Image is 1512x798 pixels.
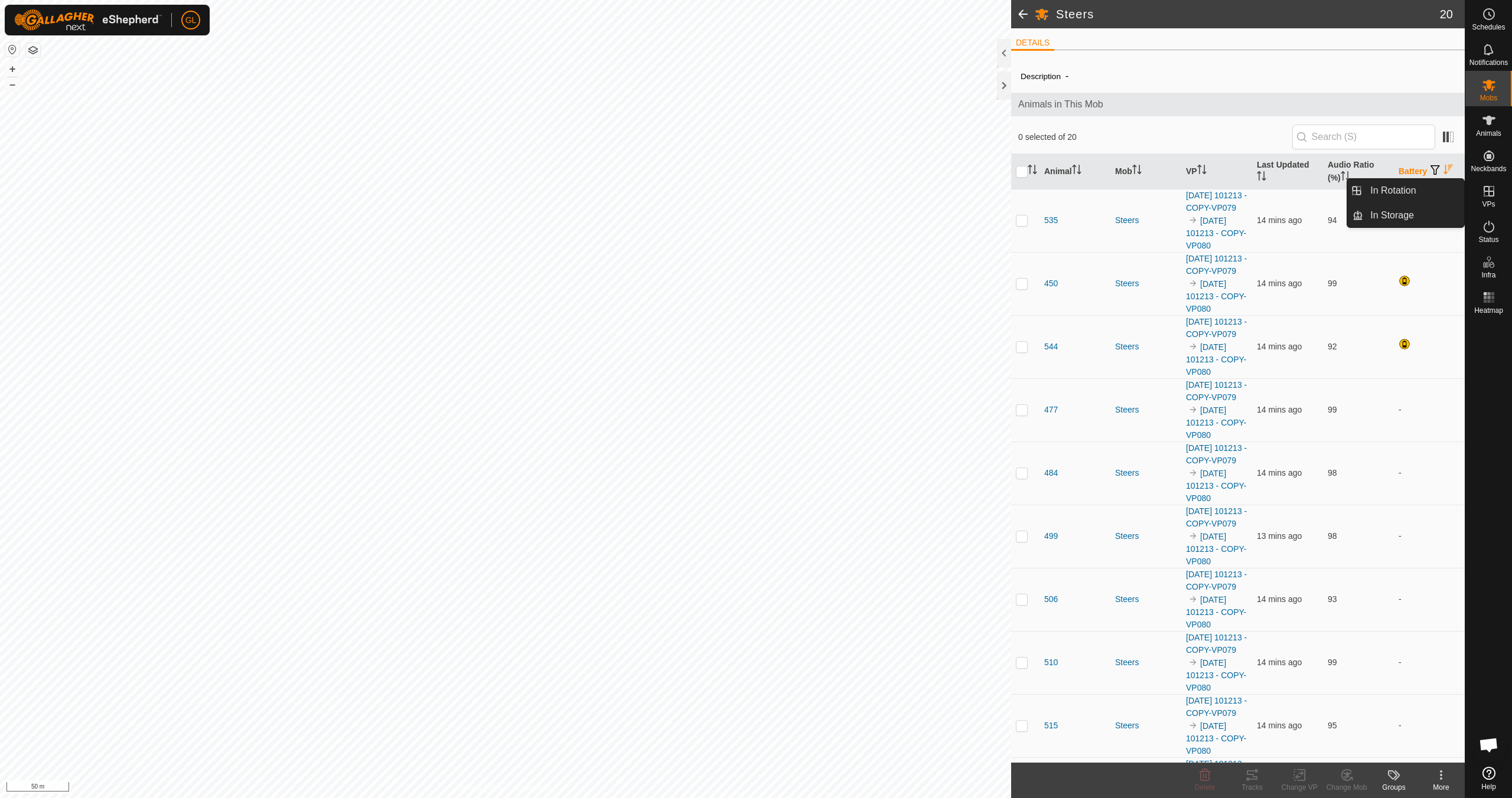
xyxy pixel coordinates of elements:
span: VPs [1482,201,1495,208]
span: In Rotation [1370,184,1416,198]
span: 94 [1328,215,1337,225]
span: - [1061,66,1073,86]
span: Schedules [1472,24,1505,31]
span: 477 [1044,404,1058,416]
span: Animals in This Mob [1018,97,1458,112]
a: [DATE] 101213 - COPY-VP080 [1186,658,1246,692]
a: [DATE] 101213 - COPY-VP079 [1186,633,1247,655]
span: 95 [1328,721,1337,730]
img: to [1188,279,1198,288]
a: Help [1465,762,1512,795]
span: Heatmap [1474,307,1503,314]
a: [DATE] 101213 - COPY-VP079 [1186,443,1247,465]
p-sorticon: Activate to sort [1132,166,1142,176]
th: VP [1181,154,1252,189]
span: Notifications [1469,59,1508,66]
div: Steers [1115,214,1177,227]
span: 506 [1044,593,1058,606]
li: In Storage [1347,204,1464,227]
div: Steers [1115,593,1177,606]
td: - [1394,694,1465,757]
li: In Rotation [1347,179,1464,202]
a: Contact Us [517,783,552,793]
button: Map Layers [26,43,40,57]
td: - [1394,568,1465,631]
th: Battery [1394,154,1465,189]
p-sorticon: Activate to sort [1257,173,1266,182]
div: Change VP [1276,782,1323,793]
span: Mobs [1480,94,1497,102]
span: 92 [1328,342,1337,351]
div: Steers [1115,341,1177,353]
div: Groups [1370,782,1417,793]
span: 1 Oct 2025, 9:06 am [1257,342,1302,351]
a: [DATE] 101213 - COPY-VP079 [1186,759,1247,781]
span: 98 [1328,468,1337,478]
a: [DATE] 101213 - COPY-VP080 [1186,532,1246,566]
span: 0 selected of 20 [1018,131,1292,143]
span: 1 Oct 2025, 9:06 am [1257,721,1302,730]
a: Privacy Policy [459,783,503,793]
span: 1 Oct 2025, 9:06 am [1257,658,1302,667]
th: Audio Ratio (%) [1323,154,1394,189]
span: GL [185,14,197,27]
td: - [1394,631,1465,694]
img: to [1188,342,1198,351]
span: 1 Oct 2025, 9:06 am [1257,405,1302,414]
span: 99 [1328,405,1337,414]
a: [DATE] 101213 - COPY-VP080 [1186,342,1246,377]
span: 99 [1328,658,1337,667]
span: Animals [1476,130,1501,137]
span: In Storage [1370,208,1414,223]
a: In Storage [1363,204,1464,227]
a: [DATE] 101213 - COPY-VP079 [1186,570,1247,591]
span: 1 Oct 2025, 9:06 am [1257,215,1302,225]
span: Help [1481,783,1496,790]
div: Steers [1115,656,1177,669]
p-sorticon: Activate to sort [1028,166,1037,176]
button: + [5,62,19,76]
th: Animal [1039,154,1110,189]
td: - [1394,441,1465,505]
li: DETAILS [1011,37,1054,51]
a: [DATE] 101213 - COPY-VP079 [1186,317,1247,339]
img: to [1188,721,1198,730]
button: Reset Map [5,42,19,57]
span: 450 [1044,277,1058,290]
span: 484 [1044,467,1058,479]
span: 20 [1440,5,1453,23]
div: Change Mob [1323,782,1370,793]
a: [DATE] 101213 - COPY-VP080 [1186,595,1246,629]
button: – [5,77,19,91]
div: Tracks [1228,782,1276,793]
img: Gallagher Logo [14,9,162,31]
span: 510 [1044,656,1058,669]
p-sorticon: Activate to sort [1197,166,1207,176]
span: 93 [1328,594,1337,604]
a: [DATE] 101213 - COPY-VP079 [1186,380,1247,402]
td: - [1394,378,1465,441]
a: In Rotation [1363,179,1464,202]
a: [DATE] 101213 - COPY-VP079 [1186,191,1247,212]
th: Mob [1110,154,1181,189]
div: Steers [1115,530,1177,542]
span: 515 [1044,719,1058,732]
div: Steers [1115,404,1177,416]
img: to [1188,405,1198,414]
span: Delete [1195,783,1216,792]
div: Steers [1115,467,1177,479]
a: [DATE] 101213 - COPY-VP079 [1186,696,1247,718]
span: 1 Oct 2025, 9:06 am [1257,468,1302,478]
h2: Steers [1056,7,1440,21]
span: 1 Oct 2025, 9:06 am [1257,279,1302,288]
td: - [1394,505,1465,568]
span: 499 [1044,530,1058,542]
span: 99 [1328,279,1337,288]
span: Status [1478,236,1498,243]
span: Infra [1481,272,1495,279]
input: Search (S) [1292,125,1435,149]
div: More [1417,782,1465,793]
img: to [1188,658,1198,667]
div: Steers [1115,719,1177,732]
a: [DATE] 101213 - COPY-VP079 [1186,506,1247,528]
